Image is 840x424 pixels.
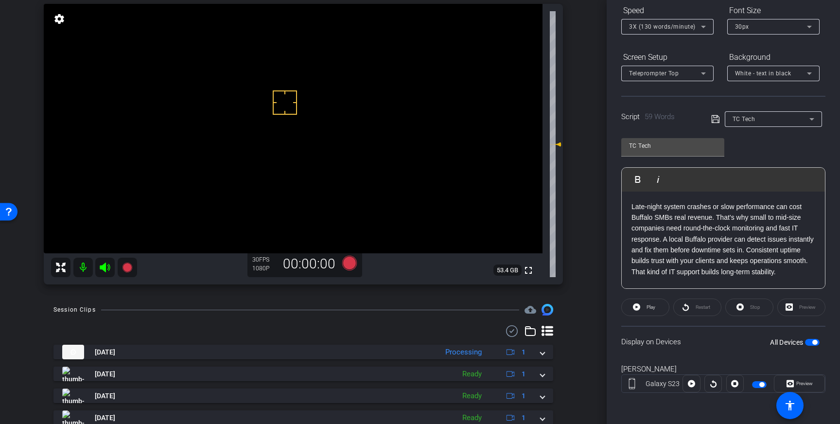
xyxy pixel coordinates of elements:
[95,413,115,423] span: [DATE]
[95,369,115,379] span: [DATE]
[259,256,269,263] span: FPS
[550,139,561,150] mat-icon: 0 dB
[621,2,714,19] div: Speed
[621,49,714,66] div: Screen Setup
[522,413,525,423] span: 1
[523,265,534,276] mat-icon: fullscreen
[525,304,536,316] mat-icon: cloud_upload
[95,391,115,401] span: [DATE]
[774,375,825,392] button: Preview
[493,265,522,276] span: 53.4 GB
[645,112,675,121] span: 59 Words
[631,201,815,278] p: Late‑night system crashes or slow performance can cost Buffalo SMBs real revenue. That’s why smal...
[277,256,342,272] div: 00:00:00
[796,381,813,386] span: Preview
[53,345,553,359] mat-expansion-panel-header: thumb-nail[DATE]Processing1
[629,70,679,77] span: Teleprompter Top
[62,345,84,359] img: thumb-nail
[62,389,84,403] img: thumb-nail
[440,347,487,358] div: Processing
[629,23,696,30] span: 3X (130 words/minute)
[770,337,805,347] label: All Devices
[621,326,825,357] div: Display on Devices
[621,364,825,375] div: [PERSON_NAME]
[735,70,791,77] span: White - text in black
[457,369,487,380] div: Ready
[252,265,277,272] div: 1080P
[522,369,525,379] span: 1
[647,304,655,310] span: Play
[62,367,84,381] img: thumb-nail
[457,412,487,424] div: Ready
[727,2,820,19] div: Font Size
[542,304,553,316] img: Session clips
[784,400,796,411] mat-icon: accessibility
[53,367,553,381] mat-expansion-panel-header: thumb-nail[DATE]Ready1
[522,391,525,401] span: 1
[733,116,755,123] span: TC Tech
[95,347,115,357] span: [DATE]
[727,49,820,66] div: Background
[522,347,525,357] span: 1
[457,390,487,402] div: Ready
[525,304,536,316] span: Destinations for your clips
[621,299,669,316] button: Play
[53,389,553,403] mat-expansion-panel-header: thumb-nail[DATE]Ready1
[735,23,749,30] span: 30px
[621,111,698,123] div: Script
[52,13,66,25] mat-icon: settings
[629,140,717,152] input: Title
[53,305,96,315] div: Session Clips
[642,379,683,389] div: Galaxy S23
[252,256,277,264] div: 30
